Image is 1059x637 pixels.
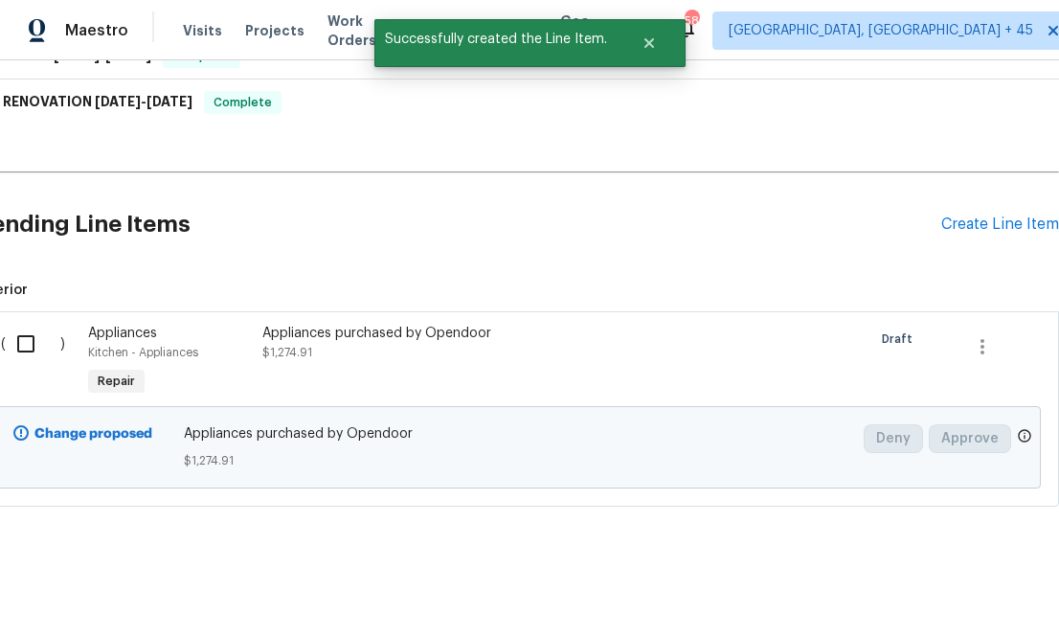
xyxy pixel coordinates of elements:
div: Create Line Item [941,216,1059,234]
b: Change proposed [34,427,152,441]
span: Appliances [88,327,157,340]
span: [DATE] [95,95,141,108]
span: [DATE] [146,95,192,108]
span: Geo Assignments [560,11,652,50]
span: $1,274.91 [184,451,853,470]
span: - [95,95,192,108]
button: Close [618,24,681,62]
h6: RENOVATION [3,91,192,114]
div: Appliances purchased by Opendoor [262,324,599,343]
span: Repair [90,372,143,391]
button: Approve [929,424,1011,453]
span: $1,274.91 [262,347,312,358]
span: Appliances purchased by Opendoor [184,424,853,444]
span: Work Orders [327,11,376,50]
span: Maestro [65,21,128,40]
span: Visits [183,21,222,40]
span: Kitchen - Appliances [88,347,198,358]
span: Draft [882,330,920,349]
button: Deny [864,424,923,453]
span: Only a market manager or an area construction manager can approve [1017,428,1032,448]
span: Projects [245,21,304,40]
div: 583 [685,11,698,31]
span: Complete [206,93,280,112]
span: [GEOGRAPHIC_DATA], [GEOGRAPHIC_DATA] + 45 [729,21,1033,40]
span: Successfully created the Line Item. [374,19,618,59]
